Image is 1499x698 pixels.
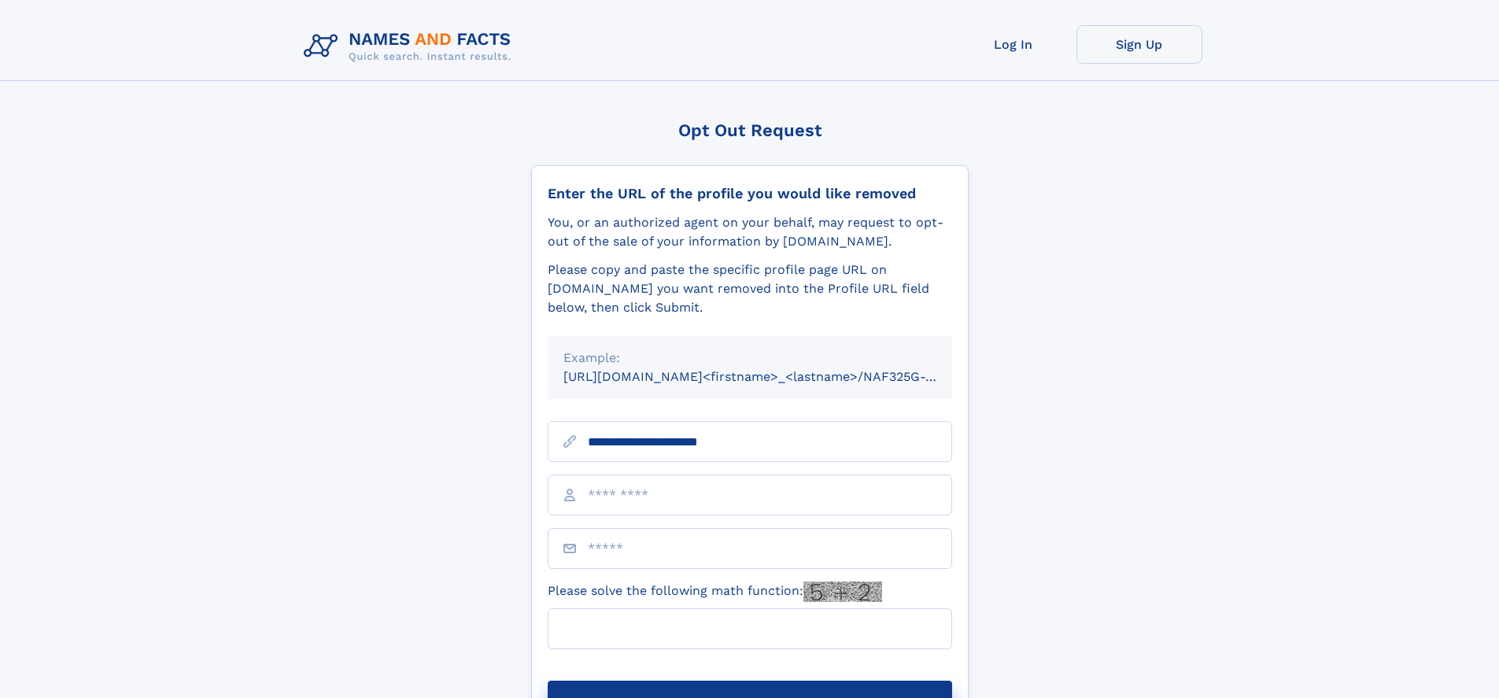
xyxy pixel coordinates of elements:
div: Example: [563,349,936,367]
small: [URL][DOMAIN_NAME]<firstname>_<lastname>/NAF325G-xxxxxxxx [563,369,982,384]
div: Opt Out Request [531,120,969,140]
a: Log In [951,25,1076,64]
div: You, or an authorized agent on your behalf, may request to opt-out of the sale of your informatio... [548,213,952,251]
div: Please copy and paste the specific profile page URL on [DOMAIN_NAME] you want removed into the Pr... [548,260,952,317]
img: Logo Names and Facts [297,25,524,68]
a: Sign Up [1076,25,1202,64]
label: Please solve the following math function: [548,582,882,602]
div: Enter the URL of the profile you would like removed [548,185,952,202]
